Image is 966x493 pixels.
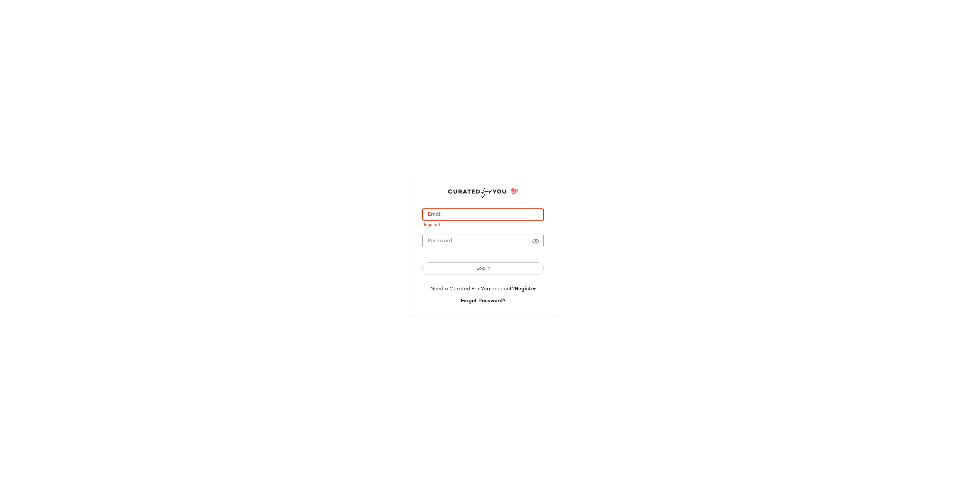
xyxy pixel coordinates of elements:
[476,266,490,271] span: Log In
[422,262,544,275] button: Log In
[422,223,544,227] div: Required
[515,286,536,292] a: Register
[430,286,515,292] span: Need a Curated For You account?
[448,188,519,198] img: cfy_login_logo.DGdB1djN.svg
[461,298,505,304] a: Forgot Password?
